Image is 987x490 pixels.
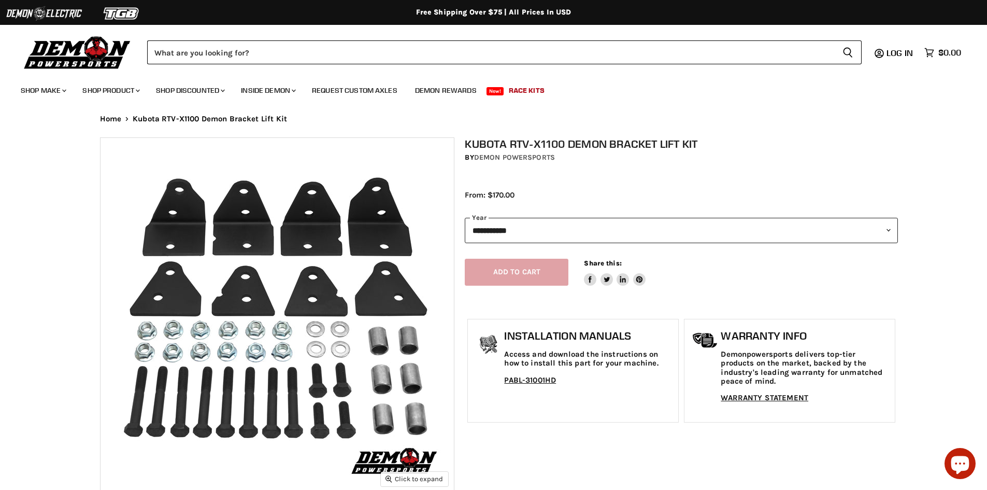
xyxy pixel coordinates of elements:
a: Inside Demon [233,80,302,101]
aside: Share this: [584,259,646,286]
h1: Kubota RTV-X1100 Demon Bracket Lift Kit [465,137,898,150]
nav: Breadcrumbs [79,115,908,123]
a: Race Kits [501,80,552,101]
a: Request Custom Axles [304,80,405,101]
span: From: $170.00 [465,190,514,200]
p: Demonpowersports delivers top-tier products on the market, backed by the industry's leading warra... [721,350,890,386]
a: Demon Rewards [407,80,484,101]
input: Search [147,40,834,64]
span: Click to expand [385,475,443,483]
ul: Main menu [13,76,959,101]
button: Click to expand [381,472,448,486]
a: Shop Make [13,80,73,101]
div: by [465,152,898,163]
div: Free Shipping Over $75 | All Prices In USD [79,8,908,17]
button: Search [834,40,862,64]
a: Shop Product [75,80,146,101]
a: Shop Discounted [148,80,231,101]
a: WARRANTY STATEMENT [721,393,808,402]
h1: Installation Manuals [504,330,673,342]
a: $0.00 [919,45,966,60]
span: New! [487,87,504,95]
img: Demon Electric Logo 2 [5,4,83,23]
inbox-online-store-chat: Shopify online store chat [941,448,979,482]
form: Product [147,40,862,64]
span: Kubota RTV-X1100 Demon Bracket Lift Kit [133,115,287,123]
a: Home [100,115,122,123]
p: Access and download the instructions on how to install this part for your machine. [504,350,673,368]
span: Log in [886,48,913,58]
a: Log in [882,48,919,58]
select: year [465,218,898,243]
a: Demon Powersports [474,153,555,162]
img: TGB Logo 2 [83,4,161,23]
h1: Warranty Info [721,330,890,342]
img: Demon Powersports [21,34,134,71]
img: warranty-icon.png [692,332,718,348]
img: install_manual-icon.png [476,332,502,358]
a: PABL-31001HD [504,375,556,385]
span: $0.00 [938,48,961,58]
span: Share this: [584,259,621,267]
